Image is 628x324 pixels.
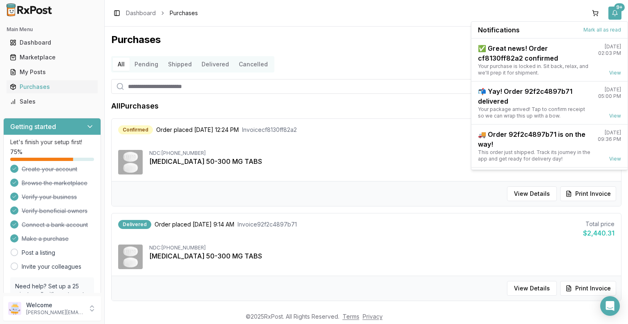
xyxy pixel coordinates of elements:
[149,156,615,166] div: [MEDICAL_DATA] 50-300 MG TABS
[126,9,156,17] a: Dashboard
[22,207,87,215] span: Verify beneficial owners
[7,50,98,65] a: Marketplace
[605,129,621,136] div: [DATE]
[478,25,520,35] span: Notifications
[583,27,621,33] button: Mark all as read
[149,245,615,251] div: NDC: [PHONE_NUMBER]
[10,39,94,47] div: Dashboard
[609,113,621,119] a: View
[149,251,615,261] div: [MEDICAL_DATA] 50-300 MG TABS
[10,138,94,146] p: Let's finish your setup first!
[111,100,159,112] h1: All Purchases
[7,79,98,94] a: Purchases
[163,58,197,71] button: Shipped
[3,66,101,79] button: My Posts
[609,70,621,76] a: View
[583,220,615,228] div: Total price
[598,93,621,100] div: 05:00 PM
[118,220,151,229] div: Delivered
[15,282,89,307] p: Need help? Set up a 25 minute call with our team to set up.
[8,302,21,315] img: User avatar
[605,43,621,50] div: [DATE]
[507,186,557,201] button: View Details
[560,186,616,201] button: Print Invoice
[22,249,55,257] a: Post a listing
[560,281,616,296] button: Print Invoice
[130,58,163,71] button: Pending
[3,95,101,108] button: Sales
[118,125,153,134] div: Confirmed
[156,126,239,134] span: Order placed [DATE] 12:24 PM
[170,9,198,17] span: Purchases
[7,35,98,50] a: Dashboard
[22,193,77,201] span: Verify your business
[26,301,83,309] p: Welcome
[10,83,94,91] div: Purchases
[583,228,615,238] div: $2,440.31
[113,58,130,71] button: All
[238,220,297,229] span: Invoice 92f2c4897b71
[478,43,592,63] div: ✅ Great news! Order cf8130ff82a2 confirmed
[3,80,101,93] button: Purchases
[10,122,56,131] h3: Getting started
[7,94,98,109] a: Sales
[26,309,83,316] p: [PERSON_NAME][EMAIL_ADDRESS][DOMAIN_NAME]
[22,221,88,229] span: Connect a bank account
[10,53,94,61] div: Marketplace
[111,33,621,46] h1: Purchases
[478,129,591,149] div: 🚚 Order 92f2c4897b71 is on the way!
[22,179,87,187] span: Browse the marketplace
[478,106,592,119] div: Your package arrived! Tap to confirm receipt so we can wrap this up with a bow.
[155,220,234,229] span: Order placed [DATE] 9:14 AM
[234,58,273,71] button: Cancelled
[10,148,22,156] span: 75 %
[197,58,234,71] button: Delivered
[600,296,620,316] div: Open Intercom Messenger
[598,50,621,57] div: 02:03 PM
[22,263,81,271] a: Invite your colleagues
[126,9,198,17] nav: breadcrumb
[478,149,591,162] div: This order just shipped. Track its journey in the app and get ready for delivery day!
[242,126,297,134] span: Invoice cf8130ff82a2
[118,150,143,174] img: Dovato 50-300 MG TABS
[22,165,77,173] span: Create your account
[22,235,69,243] span: Make a purchase
[7,65,98,79] a: My Posts
[10,97,94,106] div: Sales
[3,36,101,49] button: Dashboard
[598,136,621,143] div: 09:36 PM
[478,63,592,76] div: Your purchase is locked in. Sit back, relax, and we'll prep it for shipment.
[3,51,101,64] button: Marketplace
[478,86,592,106] div: 📬 Yay! Order 92f2c4897b71 delivered
[343,313,359,320] a: Terms
[608,7,621,20] button: 9+
[614,3,625,11] div: 9+
[363,313,383,320] a: Privacy
[10,68,94,76] div: My Posts
[507,281,557,296] button: View Details
[118,245,143,269] img: Dovato 50-300 MG TABS
[149,150,615,156] div: NDC: [PHONE_NUMBER]
[605,86,621,93] div: [DATE]
[609,156,621,162] a: View
[7,26,98,33] h2: Main Menu
[3,3,56,16] img: RxPost Logo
